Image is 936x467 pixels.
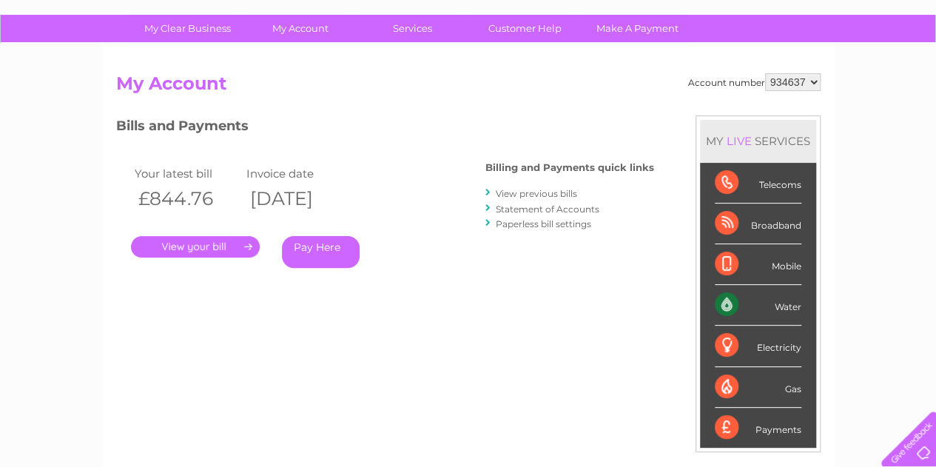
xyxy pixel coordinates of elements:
[715,326,801,366] div: Electricity
[715,204,801,244] div: Broadband
[807,63,829,74] a: Blog
[676,63,704,74] a: Water
[754,63,798,74] a: Telecoms
[715,244,801,285] div: Mobile
[715,367,801,408] div: Gas
[887,63,922,74] a: Log out
[715,408,801,448] div: Payments
[131,184,243,214] th: £844.76
[700,120,816,162] div: MY SERVICES
[351,15,474,42] a: Services
[239,15,361,42] a: My Account
[485,162,654,173] h4: Billing and Payments quick links
[282,236,360,268] a: Pay Here
[119,8,818,72] div: Clear Business is a trading name of Verastar Limited (registered in [GEOGRAPHIC_DATA] No. 3667643...
[838,63,874,74] a: Contact
[724,134,755,148] div: LIVE
[496,218,591,229] a: Paperless bill settings
[715,285,801,326] div: Water
[127,15,249,42] a: My Clear Business
[496,188,577,199] a: View previous bills
[688,73,821,91] div: Account number
[131,236,260,258] a: .
[243,184,354,214] th: [DATE]
[576,15,698,42] a: Make A Payment
[131,164,243,184] td: Your latest bill
[116,73,821,101] h2: My Account
[715,163,801,204] div: Telecoms
[33,38,108,84] img: logo.png
[713,63,745,74] a: Energy
[657,7,759,26] a: 0333 014 3131
[116,115,654,141] h3: Bills and Payments
[496,204,599,215] a: Statement of Accounts
[464,15,586,42] a: Customer Help
[243,164,354,184] td: Invoice date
